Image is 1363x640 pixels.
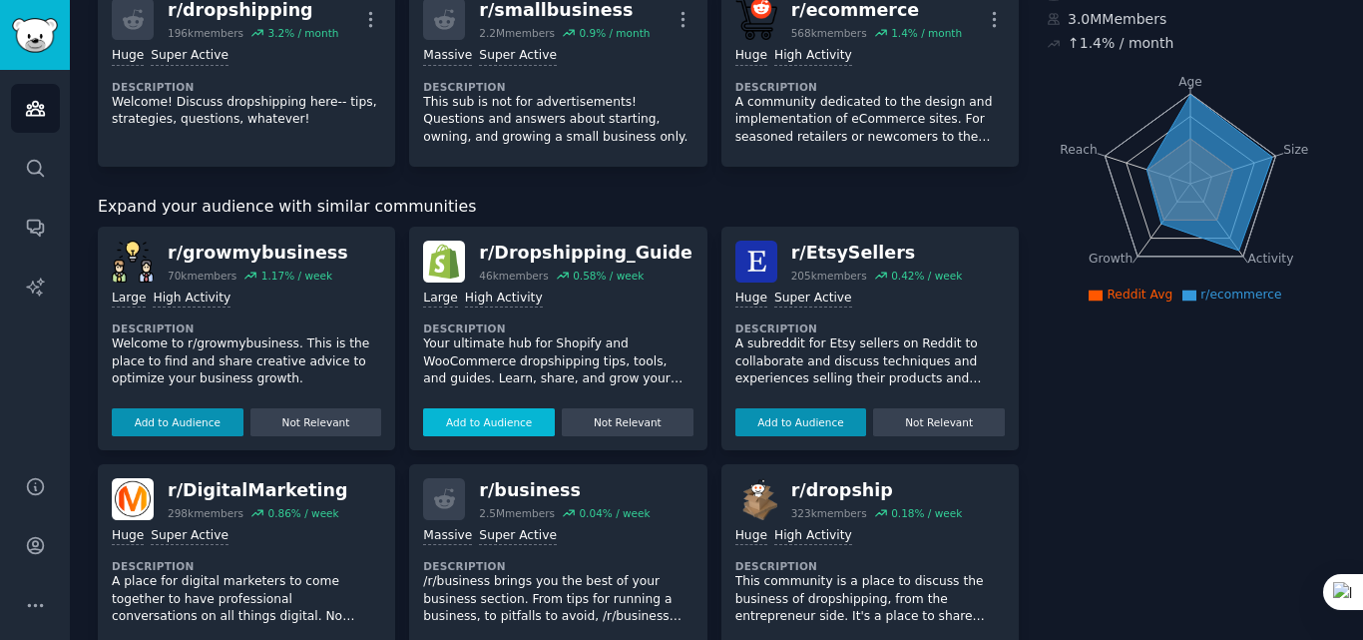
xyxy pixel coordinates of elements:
[153,290,230,309] div: High Activity
[562,408,693,436] button: Not Relevant
[168,478,348,503] div: r/ DigitalMarketing
[1200,288,1281,302] span: r/ecommerce
[791,269,867,283] div: 205k members
[423,408,555,436] button: Add to Audience
[423,94,692,147] p: This sub is not for advertisements! Questions and answers about starting, owning, and growing a s...
[791,26,867,40] div: 568k members
[791,478,963,503] div: r/ dropship
[579,506,650,520] div: 0.04 % / week
[1089,252,1133,266] tspan: Growth
[423,321,692,335] dt: Description
[112,408,243,436] button: Add to Audience
[261,269,332,283] div: 1.17 % / week
[423,573,692,626] p: /r/business brings you the best of your business section. From tips for running a business, to pi...
[250,408,382,436] button: Not Relevant
[151,47,228,66] div: Super Active
[774,47,852,66] div: High Activity
[423,559,692,573] dt: Description
[774,527,852,546] div: High Activity
[423,335,692,388] p: Your ultimate hub for Shopify and WooCommerce dropshipping tips, tools, and guides. Learn, share,...
[479,26,555,40] div: 2.2M members
[735,80,1005,94] dt: Description
[112,94,381,129] p: Welcome! Discuss dropshipping here-- tips, strategies, questions, whatever!
[112,335,381,388] p: Welcome to r/growmybusiness. This is the place to find and share creative advice to optimize your...
[465,290,543,309] div: High Activity
[168,26,243,40] div: 196k members
[168,506,243,520] div: 298k members
[112,573,381,626] p: A place for digital marketers to come together to have professional conversations on all things d...
[735,408,867,436] button: Add to Audience
[891,269,962,283] div: 0.42 % / week
[579,26,650,40] div: 0.9 % / month
[873,408,1005,436] button: Not Relevant
[112,80,381,94] dt: Description
[423,527,472,546] div: Massive
[735,290,767,309] div: Huge
[735,559,1005,573] dt: Description
[112,321,381,335] dt: Description
[479,241,692,266] div: r/ Dropshipping_Guide
[735,321,1005,335] dt: Description
[423,290,457,309] div: Large
[1060,142,1098,156] tspan: Reach
[1248,252,1294,266] tspan: Activity
[479,47,557,66] div: Super Active
[735,47,767,66] div: Huge
[1107,288,1172,302] span: Reddit Avg
[168,241,348,266] div: r/ growmybusiness
[112,559,381,573] dt: Description
[423,47,472,66] div: Massive
[112,478,154,520] img: DigitalMarketing
[735,573,1005,626] p: This community is a place to discuss the business of dropshipping, from the entrepreneur side. It...
[479,506,555,520] div: 2.5M members
[423,241,465,283] img: Dropshipping_Guide
[735,94,1005,147] p: A community dedicated to the design and implementation of eCommerce sites. For seasoned retailers...
[479,527,557,546] div: Super Active
[168,269,236,283] div: 70k members
[151,527,228,546] div: Super Active
[112,241,154,283] img: growmybusiness
[479,478,650,503] div: r/ business
[98,195,476,220] span: Expand your audience with similar communities
[112,527,144,546] div: Huge
[891,26,962,40] div: 1.4 % / month
[573,269,644,283] div: 0.58 % / week
[735,527,767,546] div: Huge
[479,269,548,283] div: 46k members
[1047,9,1335,30] div: 3.0M Members
[891,506,962,520] div: 0.18 % / week
[12,18,58,53] img: GummySearch logo
[774,290,852,309] div: Super Active
[267,506,338,520] div: 0.86 % / week
[112,47,144,66] div: Huge
[267,26,338,40] div: 3.2 % / month
[1068,33,1173,54] div: ↑ 1.4 % / month
[791,506,867,520] div: 323k members
[1178,75,1202,89] tspan: Age
[735,241,777,283] img: EtsySellers
[735,478,777,520] img: dropship
[735,335,1005,388] p: A subreddit for Etsy sellers on Reddit to collaborate and discuss techniques and experiences sell...
[112,290,146,309] div: Large
[791,241,963,266] div: r/ EtsySellers
[1283,142,1308,156] tspan: Size
[423,80,692,94] dt: Description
